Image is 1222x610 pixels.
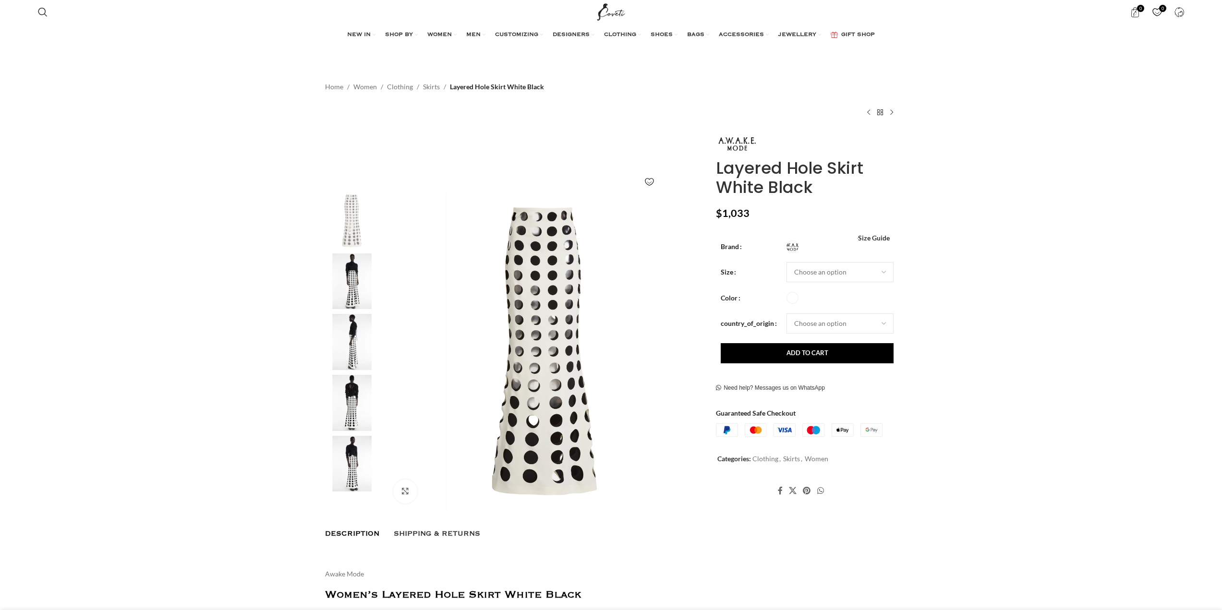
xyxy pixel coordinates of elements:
[495,25,543,45] a: CUSTOMIZING
[721,343,894,363] button: Add to cart
[1147,2,1167,22] a: 0
[423,82,440,92] a: Skirts
[778,25,821,45] a: JEWELLERY
[831,32,838,38] img: GiftBag
[716,207,722,219] span: $
[687,25,709,45] a: BAGS
[33,2,52,22] a: Search
[716,158,897,198] h1: Layered Hole Skirt White Black
[721,318,777,329] label: country_of_origin
[495,31,538,39] span: CUSTOMIZING
[719,31,764,39] span: ACCESSORIES
[323,375,381,431] img: awake mode skirt
[716,409,796,417] strong: Guaranteed Safe Checkout
[779,454,781,464] span: ,
[719,25,769,45] a: ACCESSORIES
[717,455,751,463] span: Categories:
[427,31,452,39] span: WOMEN
[786,483,800,498] a: X social link
[323,436,381,492] img: awake mode Skirts
[778,31,816,39] span: JEWELLERY
[325,591,581,598] strong: Women’s Layered Hole Skirt White Black
[805,455,828,463] a: Women
[716,384,825,392] a: Need help? Messages us on WhatsApp
[752,455,778,463] a: Clothing
[1125,2,1145,22] a: 0
[347,31,371,39] span: NEW IN
[325,82,343,92] a: Home
[651,31,673,39] span: SHOES
[385,25,418,45] a: SHOP BY
[553,25,594,45] a: DESIGNERS
[863,107,874,118] a: Previous product
[1159,5,1166,12] span: 0
[323,314,381,370] img: awake mode dress}
[604,31,636,39] span: CLOTHING
[347,25,375,45] a: NEW IN
[325,82,544,92] nav: Breadcrumb
[801,454,802,464] span: ,
[716,132,759,153] img: Awake Mode
[427,25,457,45] a: WOMEN
[386,192,704,511] img: awake mode Skirts
[721,241,742,252] label: Brand
[1137,5,1144,12] span: 0
[831,25,875,45] a: GIFT SHOP
[774,483,786,498] a: Facebook social link
[721,267,736,277] label: Size
[323,192,381,249] img: awake mode Skirts
[814,483,827,498] a: WhatsApp social link
[687,31,704,39] span: BAGS
[721,293,740,303] label: Color
[595,7,627,15] a: Site logo
[394,530,480,538] span: Shipping & Returns
[716,423,883,437] img: guaranteed-safe-checkout-bordered.j
[33,25,1189,45] div: Main navigation
[385,31,413,39] span: SHOP BY
[353,82,377,92] a: Women
[651,25,678,45] a: SHOES
[325,530,379,538] span: Description
[1147,2,1167,22] div: My Wishlist
[387,82,413,92] a: Clothing
[466,31,481,39] span: MEN
[886,107,897,118] a: Next product
[323,253,381,310] img: awake mode top
[466,25,485,45] a: MEN
[553,31,590,39] span: DESIGNERS
[841,31,875,39] span: GIFT SHOP
[716,207,750,219] bdi: 1,033
[783,455,800,463] a: Skirts
[450,82,544,92] span: Layered Hole Skirt White Black
[604,25,641,45] a: CLOTHING
[800,483,814,498] a: Pinterest social link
